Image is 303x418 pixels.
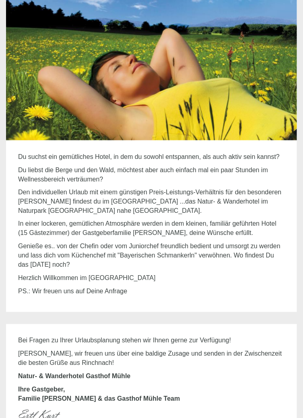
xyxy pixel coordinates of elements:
[18,373,130,380] strong: Natur- & Wanderhotel Gasthof Mühle
[18,336,285,346] p: Bei Fragen zu Ihrer Urlaubsplanung stehen wir Ihnen gerne zur Verfügung!
[18,220,285,238] p: In einer lockeren, gemütlichen Atmosphäre werden in dem kleinen, familiär geführten Hotel (15 Gäs...
[18,386,180,402] strong: Ihre Gastgeber, Familie [PERSON_NAME] & das Gasthof Mühle Team
[18,274,285,283] p: Herzlich Willkommen im [GEOGRAPHIC_DATA]
[18,242,285,270] p: Genieße es.. von der Chefin oder vom Juniorchef freundlich bedient und umsorgt zu werden und lass...
[18,166,285,184] p: Du liebst die Berge und den Wald, möchtest aber auch einfach mal ein paar Stunden im Wellnessbere...
[18,287,285,297] p: PS.: Wir freuen uns auf Deine Anfrage
[18,188,285,216] p: Den individuellen Urlaub mit einem günstigen Preis-Leistungs-Verhältnis für den besonderen [PERSO...
[18,350,285,368] p: [PERSON_NAME], wir freuen uns über eine baldige Zusage und senden in der Zwischenzeit die besten ...
[18,152,285,162] p: Du suchst ein gemütliches Hotel, in dem du sowohl entspannen, als auch aktiv sein kannst?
